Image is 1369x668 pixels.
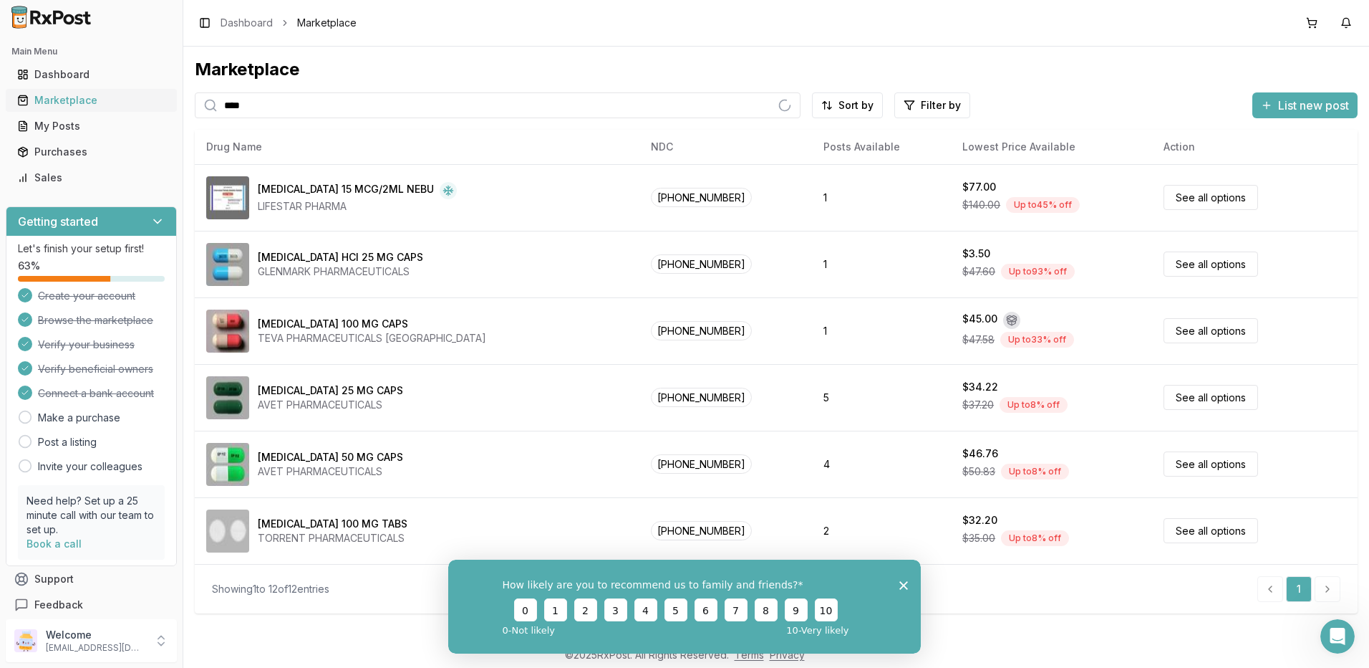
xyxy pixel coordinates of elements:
td: 1 [812,297,951,364]
div: $46.76 [962,447,998,461]
div: $3.50 [962,247,990,261]
a: My Posts [11,113,171,139]
a: See all options [1164,385,1258,410]
img: Atomoxetine HCl 25 MG CAPS [206,243,249,286]
div: Showing 1 to 12 of 12 entries [212,582,329,596]
img: User avatar [14,629,37,652]
div: Up to 93 % off [1001,264,1075,280]
nav: breadcrumb [221,16,357,30]
div: Up to 8 % off [1000,397,1068,413]
div: Up to 8 % off [1001,530,1069,546]
div: My Posts [17,119,165,133]
a: Privacy [770,649,805,661]
div: Marketplace [17,93,165,108]
button: Dashboard [6,63,177,86]
div: [MEDICAL_DATA] 100 MG TABS [258,517,407,531]
span: [PHONE_NUMBER] [651,388,752,407]
a: Book a call [26,538,82,550]
a: List new post [1252,100,1358,114]
div: [MEDICAL_DATA] 50 MG CAPS [258,450,403,464]
div: Up to 8 % off [1001,464,1069,479]
img: Arformoterol Tartrate 15 MCG/2ML NEBU [206,176,249,219]
div: $32.20 [962,513,997,528]
span: Connect a bank account [38,386,154,401]
a: Marketplace [11,87,171,113]
span: Filter by [921,98,961,113]
span: $50.83 [962,464,995,479]
button: Purchases [6,140,177,163]
p: [EMAIL_ADDRESS][DOMAIN_NAME] [46,642,145,654]
img: RxPost Logo [6,6,97,29]
button: Filter by [894,92,970,118]
th: Drug Name [195,130,639,164]
span: Marketplace [297,16,357,30]
a: 1 [1286,576,1312,602]
div: Purchases [17,145,165,159]
td: 4 [812,431,951,497]
th: Lowest Price Available [951,130,1151,164]
p: Let's finish your setup first! [18,242,165,256]
div: $45.00 [962,312,997,329]
p: Need help? Set up a 25 minute call with our team to set up. [26,494,156,537]
p: Welcome [46,628,145,642]
img: hydrOXYzine Pamoate 50 MG CAPS [206,443,249,486]
div: LIFESTAR PHARMA [258,199,457,214]
a: Post a listing [38,435,97,449]
span: $47.60 [962,264,995,279]
span: Verify beneficial owners [38,362,153,376]
div: Marketplace [195,58,1358,81]
span: $35.00 [962,531,995,545]
span: [PHONE_NUMBER] [651,321,752,340]
div: Up to 45 % off [1006,197,1080,213]
span: [PHONE_NUMBER] [651,454,752,474]
a: Dashboard [11,62,171,87]
img: hydrOXYzine Pamoate 25 MG CAPS [206,376,249,419]
span: Feedback [34,598,83,612]
a: See all options [1164,252,1258,277]
span: 63 % [18,259,40,273]
nav: pagination [1257,576,1340,602]
a: See all options [1164,318,1258,343]
button: Feedback [6,592,177,618]
span: [PHONE_NUMBER] [651,521,752,540]
button: My Posts [6,115,177,138]
span: $37.20 [962,398,994,412]
a: Sales [11,165,171,191]
a: Purchases [11,139,171,165]
div: $77.00 [962,180,996,194]
a: See all options [1164,452,1258,477]
td: 1 [812,164,951,231]
h3: Getting started [18,213,98,230]
div: $34.22 [962,380,998,394]
span: [PHONE_NUMBER] [651,188,752,207]
div: Dashboard [17,67,165,82]
span: Verify your business [38,338,135,352]
a: Invite your colleagues [38,459,142,474]
span: [PHONE_NUMBER] [651,254,752,274]
div: [MEDICAL_DATA] HCl 25 MG CAPS [258,250,423,264]
div: Up to 33 % off [1000,332,1074,348]
div: [MEDICAL_DATA] 100 MG CAPS [258,317,408,331]
span: Browse the marketplace [38,313,153,328]
div: TEVA PHARMACEUTICALS [GEOGRAPHIC_DATA] [258,331,486,345]
div: [MEDICAL_DATA] 15 MCG/2ML NEBU [258,182,434,199]
a: See all options [1164,185,1258,210]
div: Sales [17,171,165,185]
span: $47.58 [962,333,995,347]
iframe: Intercom live chat [1320,619,1355,654]
button: Sales [6,166,177,189]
